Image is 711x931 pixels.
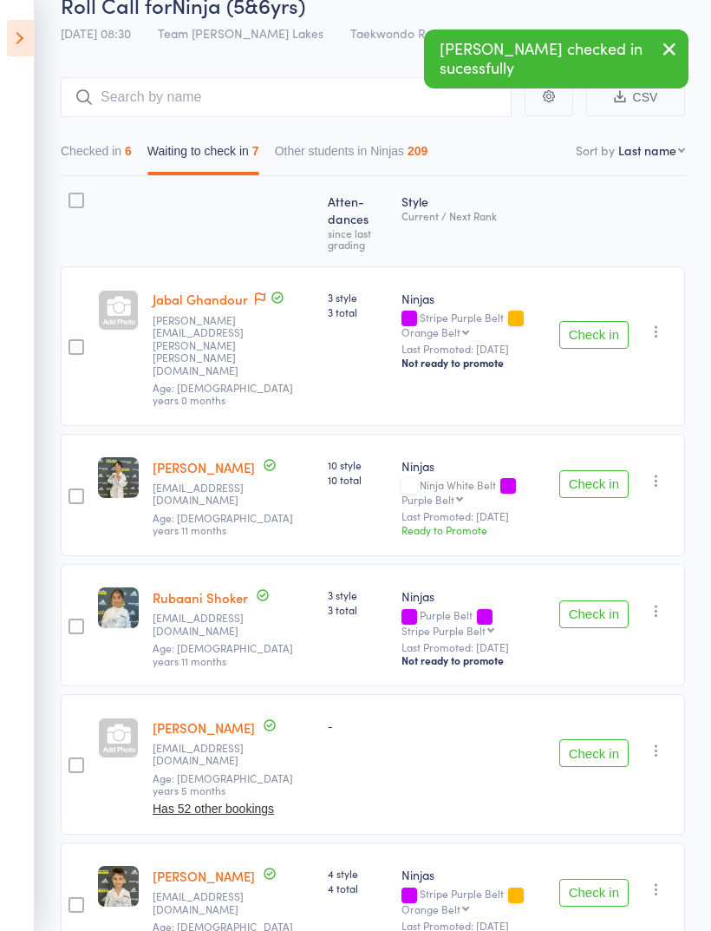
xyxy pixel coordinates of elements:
[401,641,545,653] small: Last Promoted: [DATE]
[328,290,388,305] span: 3 style
[158,24,323,42] span: Team [PERSON_NAME] Lakes
[424,30,688,89] div: [PERSON_NAME] checked in sucessfully
[401,311,545,338] div: Stripe Purple Belt
[153,742,265,767] small: khushdeepkaur11@gmail.com
[153,890,265,915] small: billy_spasovski@hotmail.com
[98,587,139,628] img: image1746831426.png
[401,653,545,667] div: Not ready to promote
[559,470,629,498] button: Check in
[401,356,545,370] div: Not ready to promote
[586,79,685,116] button: CSV
[401,479,545,505] div: Ninja White Belt
[153,380,293,407] span: Age: [DEMOGRAPHIC_DATA] years 0 months
[401,210,545,221] div: Current / Next Rank
[401,326,460,338] div: Orange Belt
[350,24,450,42] span: Taekwondo Room
[559,321,629,349] button: Check in
[61,135,132,175] button: Checked in6
[328,587,388,602] span: 3 style
[559,879,629,907] button: Check in
[401,866,545,883] div: Ninjas
[153,640,293,667] span: Age: [DEMOGRAPHIC_DATA] years 11 months
[153,314,265,377] small: Mary.jozef.obaid@hotmail.com
[401,888,545,914] div: Stripe Purple Belt
[125,144,132,158] div: 6
[153,458,255,476] a: [PERSON_NAME]
[328,457,388,472] span: 10 style
[395,184,552,259] div: Style
[559,600,629,628] button: Check in
[153,482,265,507] small: rellaphan@hotmail.com
[401,290,545,307] div: Ninjas
[252,144,259,158] div: 7
[328,718,388,732] div: -
[618,141,676,159] div: Last name
[328,472,388,487] span: 10 total
[61,24,131,42] span: [DATE] 08:30
[408,144,427,158] div: 209
[98,457,139,498] img: image1748931951.png
[61,77,512,117] input: Search by name
[401,510,545,522] small: Last Promoted: [DATE]
[328,227,388,250] div: since last grading
[275,135,428,175] button: Other students in Ninjas209
[153,867,255,885] a: [PERSON_NAME]
[559,739,629,767] button: Check in
[153,802,274,816] button: Has 52 other bookings
[401,522,545,537] div: Ready to Promote
[98,866,139,907] img: image1732312334.png
[153,718,255,737] a: [PERSON_NAME]
[401,609,545,635] div: Purple Belt
[401,587,545,605] div: Ninjas
[328,602,388,617] span: 3 total
[321,184,395,259] div: Atten­dances
[147,135,259,175] button: Waiting to check in7
[401,457,545,475] div: Ninjas
[153,290,248,308] a: Jabal Ghandour
[153,770,293,797] span: Age: [DEMOGRAPHIC_DATA] years 5 months
[328,305,388,319] span: 3 total
[401,625,486,636] div: Stripe Purple Belt
[153,588,248,606] a: Rubaani Shoker
[153,612,265,637] small: gurj201@gmail.com
[328,881,388,895] span: 4 total
[401,903,460,915] div: Orange Belt
[328,866,388,881] span: 4 style
[401,343,545,355] small: Last Promoted: [DATE]
[576,141,615,159] label: Sort by
[153,510,293,537] span: Age: [DEMOGRAPHIC_DATA] years 11 months
[401,494,454,505] div: Purple Belt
